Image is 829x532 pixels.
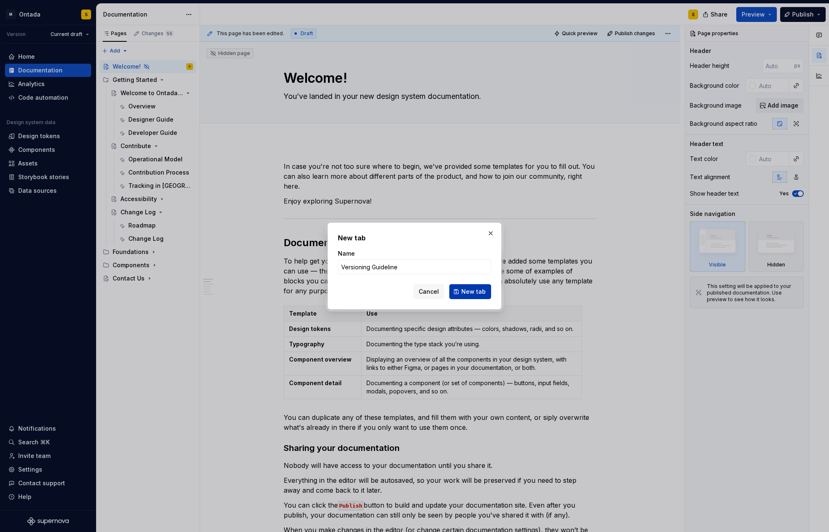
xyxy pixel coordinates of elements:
h2: New tab [338,233,491,243]
button: New tab [449,284,491,299]
span: Cancel [419,288,439,296]
label: Name [338,249,355,258]
button: Cancel [413,284,444,299]
span: New tab [461,288,486,296]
